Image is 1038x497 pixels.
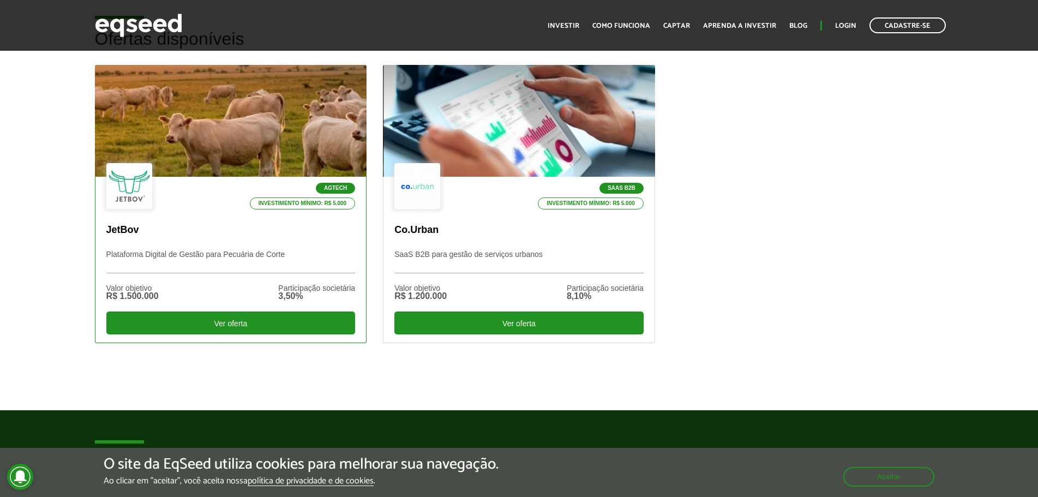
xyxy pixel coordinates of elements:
a: Captar [663,22,690,29]
div: Ver oferta [394,312,644,334]
a: Blog [789,22,807,29]
p: SaaS B2B [599,183,644,194]
div: R$ 1.200.000 [394,292,447,301]
a: SaaS B2B Investimento mínimo: R$ 5.000 Co.Urban SaaS B2B para gestão de serviços urbanos Valor ob... [383,65,655,343]
a: Como funciona [592,22,650,29]
p: Agtech [316,183,355,194]
div: 8,10% [567,292,644,301]
img: EqSeed [95,11,182,40]
p: Co.Urban [394,224,644,236]
div: Participação societária [278,284,355,292]
h5: O site da EqSeed utiliza cookies para melhorar sua navegação. [104,456,499,473]
button: Aceitar [843,467,934,487]
a: Agtech Investimento mínimo: R$ 5.000 JetBov Plataforma Digital de Gestão para Pecuária de Corte V... [95,65,367,343]
p: Plataforma Digital de Gestão para Pecuária de Corte [106,250,356,273]
div: Participação societária [567,284,644,292]
a: Aprenda a investir [703,22,776,29]
div: Ver oferta [106,312,356,334]
div: Valor objetivo [106,284,159,292]
a: Login [835,22,856,29]
p: JetBov [106,224,356,236]
p: Ao clicar em "aceitar", você aceita nossa . [104,476,499,486]
div: R$ 1.500.000 [106,292,159,301]
a: Cadastre-se [869,17,946,33]
p: SaaS B2B para gestão de serviços urbanos [394,250,644,273]
div: 3,50% [278,292,355,301]
a: Investir [548,22,579,29]
div: Valor objetivo [394,284,447,292]
p: Investimento mínimo: R$ 5.000 [250,197,356,209]
p: Investimento mínimo: R$ 5.000 [538,197,644,209]
a: política de privacidade e de cookies [248,477,374,486]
